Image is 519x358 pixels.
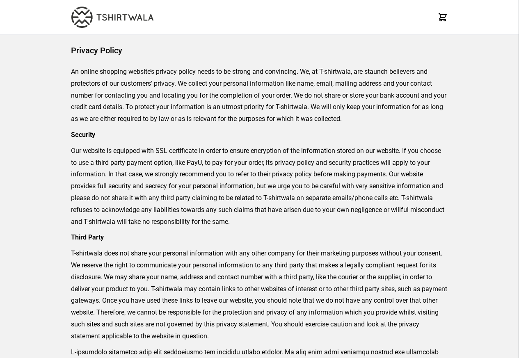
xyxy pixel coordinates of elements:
[71,131,95,139] strong: Security
[71,7,153,28] img: TW-LOGO-400-104.png
[71,145,448,228] p: Our website is equipped with SSL certificate in order to ensure encryption of the information sto...
[71,45,448,56] h1: Privacy Policy
[71,66,448,125] p: An online shopping website’s privacy policy needs to be strong and convincing. We, at T-shirtwala...
[71,248,448,342] p: T-shirtwala does not share your personal information with any other company for their marketing p...
[71,233,104,241] strong: Third Party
